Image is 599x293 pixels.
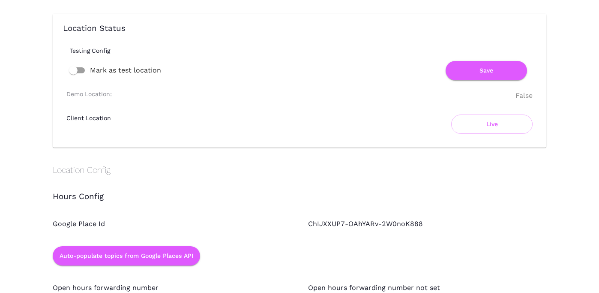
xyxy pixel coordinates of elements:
[451,115,533,134] button: Live
[66,91,112,97] h6: Demo Location:
[291,202,546,229] div: ChIJXXUP7-OAhYARv-2W0noK888
[53,246,200,266] button: Auto-populate topics from Google Places API
[291,266,546,293] div: Open hours forwarding number not set
[446,61,527,80] button: Save
[70,47,543,54] h6: Testing Config
[66,115,111,121] h6: Client Location
[53,192,546,202] h3: Hours Config
[53,165,546,175] h2: Location Config
[36,266,291,293] div: Open hours forwarding number
[63,24,536,33] h3: Location Status
[36,202,291,229] div: Google Place Id
[90,65,161,76] span: Mark as test location
[515,91,533,101] div: False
